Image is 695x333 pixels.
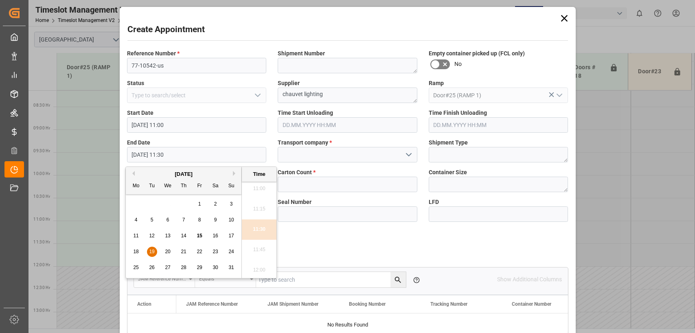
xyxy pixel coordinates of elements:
span: 19 [149,249,154,254]
div: Choose Sunday, August 17th, 2025 [226,231,237,241]
span: Shipment Number [278,49,325,58]
div: Choose Monday, August 4th, 2025 [131,215,141,225]
div: Choose Monday, August 18th, 2025 [131,247,141,257]
div: We [163,181,173,191]
input: DD.MM.YYYY HH:MM [429,117,568,133]
div: Choose Friday, August 15th, 2025 [195,231,205,241]
span: 30 [213,265,218,270]
span: Status [127,79,144,88]
div: Choose Saturday, August 2nd, 2025 [210,199,221,209]
span: Tracking Number [430,301,467,307]
span: 28 [181,265,186,270]
div: Choose Friday, August 22nd, 2025 [195,247,205,257]
div: Choose Saturday, August 23rd, 2025 [210,247,221,257]
input: DD.MM.YYYY HH:MM [127,147,267,162]
span: 14 [181,233,186,239]
span: Supplier [278,79,300,88]
div: Action [137,301,151,307]
span: 7 [182,217,185,223]
button: search button [390,272,406,287]
div: Choose Tuesday, August 19th, 2025 [147,247,157,257]
div: Choose Monday, August 25th, 2025 [131,263,141,273]
button: open menu [402,149,414,161]
input: DD.MM.YYYY HH:MM [127,117,267,133]
textarea: chauvet lighting [278,88,417,103]
div: Choose Sunday, August 31st, 2025 [226,263,237,273]
span: 18 [133,249,138,254]
div: Mo [131,181,141,191]
input: Type to search [256,272,406,287]
div: Choose Saturday, August 30th, 2025 [210,263,221,273]
button: open menu [553,89,565,102]
div: Choose Saturday, August 16th, 2025 [210,231,221,241]
span: Start Date [127,109,153,117]
span: 1 [198,201,201,207]
button: Next Month [233,171,238,176]
span: 3 [230,201,233,207]
span: 21 [181,249,186,254]
div: Sa [210,181,221,191]
div: Choose Thursday, August 14th, 2025 [179,231,189,241]
div: Th [179,181,189,191]
span: Transport company [278,138,332,147]
span: End Date [127,138,150,147]
span: Time Finish Unloading [429,109,487,117]
div: month 2025-08 [128,196,239,276]
div: Choose Friday, August 29th, 2025 [195,263,205,273]
div: [DATE] [126,170,241,178]
span: 22 [197,249,202,254]
span: 4 [135,217,138,223]
div: Choose Sunday, August 3rd, 2025 [226,199,237,209]
span: No [454,60,462,68]
div: Choose Sunday, August 10th, 2025 [226,215,237,225]
span: 25 [133,265,138,270]
div: Choose Saturday, August 9th, 2025 [210,215,221,225]
div: Choose Monday, August 11th, 2025 [131,231,141,241]
div: Time [244,170,274,178]
div: Choose Wednesday, August 20th, 2025 [163,247,173,257]
h2: Create Appointment [127,23,205,36]
div: Fr [195,181,205,191]
span: 6 [167,217,169,223]
span: 2 [214,201,217,207]
span: LFD [429,198,439,206]
span: Container Number [512,301,551,307]
button: open menu [251,89,263,102]
span: 10 [228,217,234,223]
span: 5 [151,217,153,223]
input: Type to search/select [429,88,568,103]
div: Choose Tuesday, August 26th, 2025 [147,263,157,273]
span: 9 [214,217,217,223]
div: Choose Tuesday, August 12th, 2025 [147,231,157,241]
span: Seal Number [278,198,311,206]
span: 15 [197,233,202,239]
span: 8 [198,217,201,223]
span: 20 [165,249,170,254]
input: Type to search/select [127,88,267,103]
span: 12 [149,233,154,239]
div: Choose Friday, August 1st, 2025 [195,199,205,209]
span: 24 [228,249,234,254]
span: 31 [228,265,234,270]
span: JAM Reference Number [186,301,238,307]
div: Choose Friday, August 8th, 2025 [195,215,205,225]
span: Shipment Type [429,138,468,147]
div: Choose Sunday, August 24th, 2025 [226,247,237,257]
span: 11 [133,233,138,239]
span: 26 [149,265,154,270]
span: 16 [213,233,218,239]
div: Choose Wednesday, August 6th, 2025 [163,215,173,225]
div: Choose Wednesday, August 13th, 2025 [163,231,173,241]
span: JAM Shipment Number [267,301,318,307]
div: Choose Thursday, August 7th, 2025 [179,215,189,225]
span: 29 [197,265,202,270]
div: Choose Wednesday, August 27th, 2025 [163,263,173,273]
span: Ramp [429,79,444,88]
div: Choose Thursday, August 21st, 2025 [179,247,189,257]
input: DD.MM.YYYY HH:MM [278,117,417,133]
span: 13 [165,233,170,239]
span: Empty container picked up (FCL only) [429,49,525,58]
div: Choose Tuesday, August 5th, 2025 [147,215,157,225]
button: Previous Month [130,171,135,176]
span: Carton Count [278,168,316,177]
